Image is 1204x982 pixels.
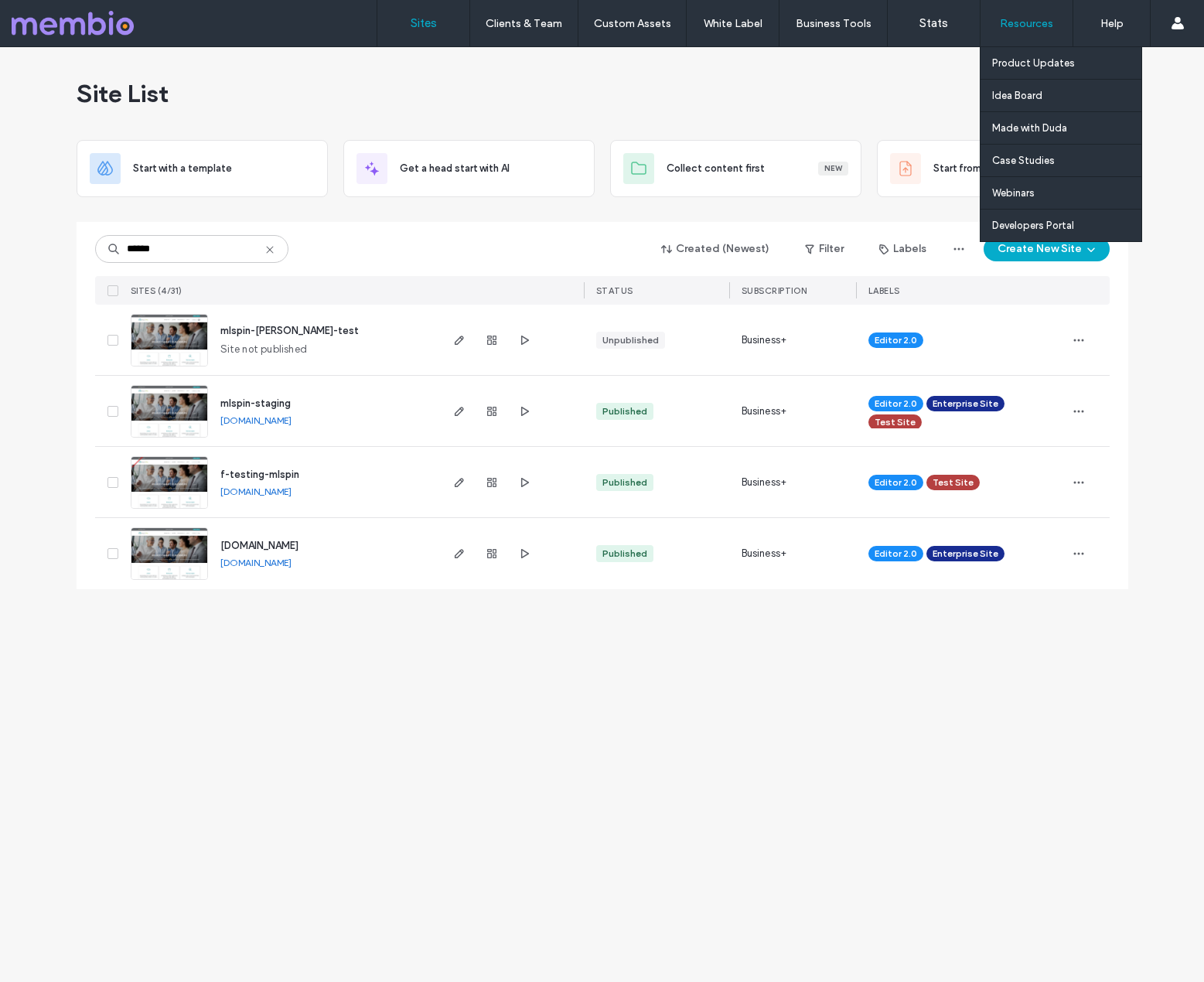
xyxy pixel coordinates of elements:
span: Editor 2.0 [875,476,917,489]
div: Start with a template [77,140,328,197]
span: Test Site [933,476,974,489]
a: f-testing-mlspin [220,469,299,480]
a: mlspin-[PERSON_NAME]-test [220,325,359,336]
a: Product Updates [992,47,1141,79]
label: Webinars [992,187,1035,199]
label: White Label [704,17,762,30]
label: Idea Board [992,90,1042,101]
span: Editor 2.0 [875,547,917,561]
a: mlspin-staging [220,397,291,409]
span: Test Site [875,415,916,429]
span: Get a head start with AI [400,161,510,176]
div: Get a head start with AI [343,140,595,197]
div: Start from fileBeta [877,140,1128,197]
a: [DOMAIN_NAME] [220,414,292,426]
span: Business+ [742,404,787,419]
a: Idea Board [992,80,1141,111]
span: Editor 2.0 [875,333,917,347]
a: [DOMAIN_NAME] [220,557,292,568]
button: Filter [790,237,859,261]
span: Collect content first [667,161,765,176]
div: Published [602,476,647,489]
span: Help [36,11,67,25]
span: Start from file [933,161,998,176]
label: Case Studies [992,155,1055,166]
div: New [818,162,848,176]
a: [DOMAIN_NAME] [220,540,298,551]
div: Unpublished [602,333,659,347]
label: Product Updates [992,57,1075,69]
label: Resources [1000,17,1053,30]
a: [DOMAIN_NAME] [220,486,292,497]
div: Collect content firstNew [610,140,861,197]
a: Case Studies [992,145,1141,176]
a: Made with Duda [992,112,1141,144]
span: SUBSCRIPTION [742,285,807,296]
button: Created (Newest) [648,237,783,261]
span: LABELS [868,285,900,296]
span: Editor 2.0 [875,397,917,411]
label: Made with Duda [992,122,1067,134]
span: Enterprise Site [933,547,998,561]
button: Labels [865,237,940,261]
span: STATUS [596,285,633,296]
label: Custom Assets [594,17,671,30]
label: Business Tools [796,17,871,30]
span: Enterprise Site [933,397,998,411]
span: Site List [77,78,169,109]
span: Start with a template [133,161,232,176]
span: SITES (4/31) [131,285,182,296]
span: Business+ [742,332,787,348]
label: Developers Portal [992,220,1074,231]
label: Clients & Team [486,17,562,30]
label: Sites [411,16,437,30]
button: Create New Site [984,237,1110,261]
div: Published [602,404,647,418]
a: Webinars [992,177,1141,209]
span: Site not published [220,342,308,357]
span: Business+ [742,475,787,490]
span: Business+ [742,546,787,561]
div: Published [602,547,647,561]
label: Stats [919,16,948,30]
label: Help [1100,17,1124,30]
a: Developers Portal [992,210,1141,241]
